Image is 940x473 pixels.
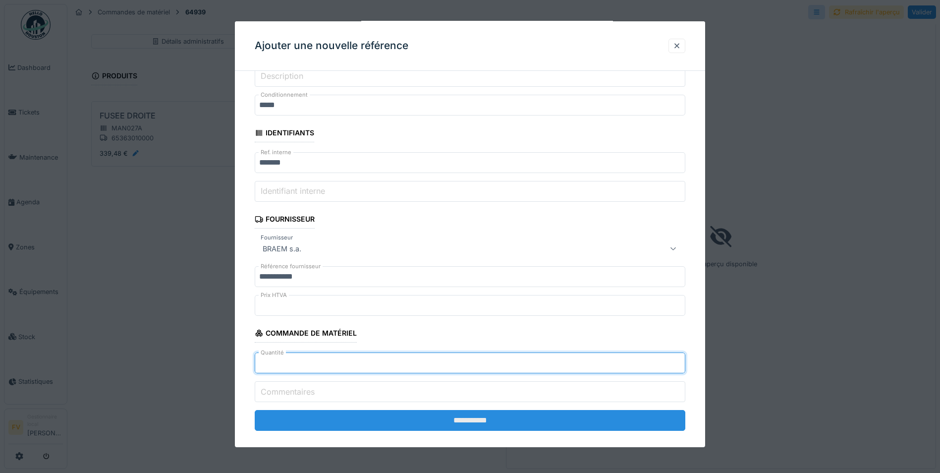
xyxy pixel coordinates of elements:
[259,234,295,242] label: Fournisseur
[255,40,408,52] h3: Ajouter une nouvelle référence
[259,291,289,299] label: Prix HTVA
[259,386,317,398] label: Commentaires
[255,125,314,142] div: Identifiants
[259,349,286,357] label: Quantité
[259,70,305,82] label: Description
[259,148,293,157] label: Ref. interne
[259,242,305,254] div: BRAEM s.a.
[255,326,357,343] div: Commande de matériel
[255,212,315,229] div: Fournisseur
[259,91,310,99] label: Conditionnement
[259,185,327,197] label: Identifiant interne
[259,262,323,271] label: Référence fournisseur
